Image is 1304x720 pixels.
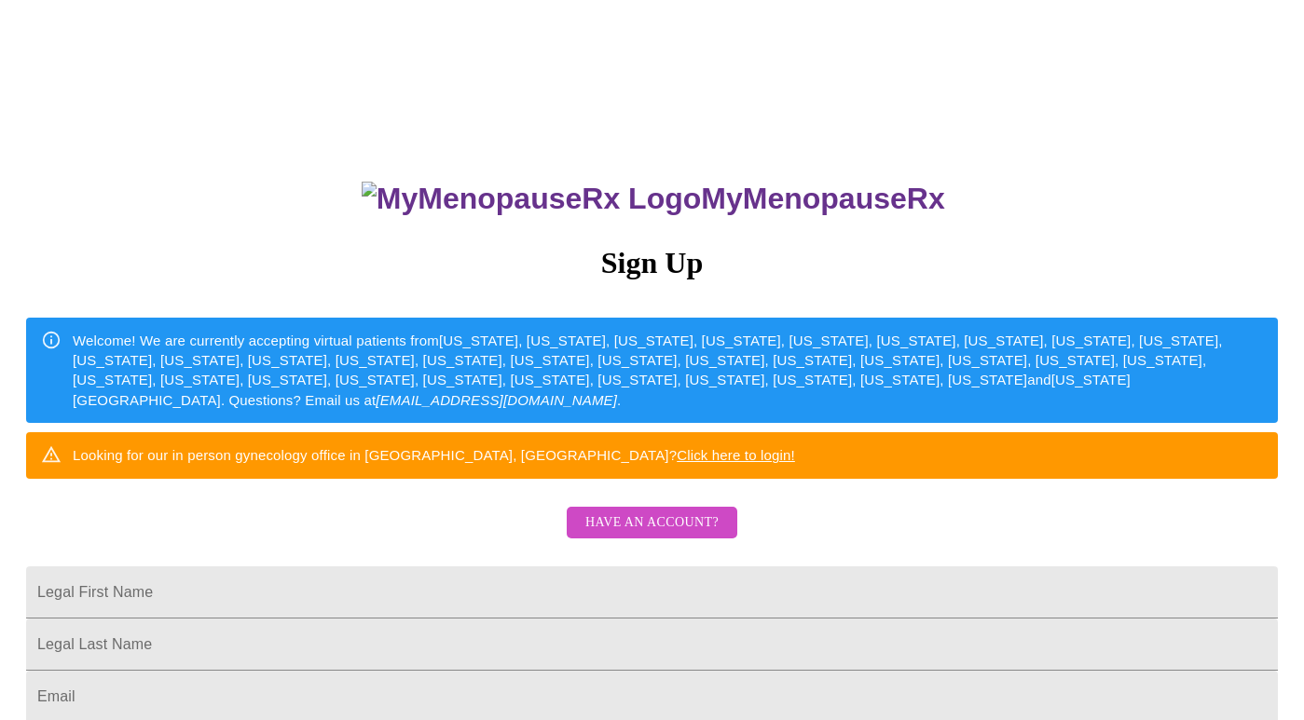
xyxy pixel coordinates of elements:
[362,182,701,216] img: MyMenopauseRx Logo
[376,392,617,408] em: [EMAIL_ADDRESS][DOMAIN_NAME]
[73,323,1263,418] div: Welcome! We are currently accepting virtual patients from [US_STATE], [US_STATE], [US_STATE], [US...
[29,182,1279,216] h3: MyMenopauseRx
[26,246,1278,280] h3: Sign Up
[562,527,742,543] a: Have an account?
[585,511,719,535] span: Have an account?
[567,507,737,539] button: Have an account?
[73,438,795,472] div: Looking for our in person gynecology office in [GEOGRAPHIC_DATA], [GEOGRAPHIC_DATA]?
[677,447,795,463] a: Click here to login!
